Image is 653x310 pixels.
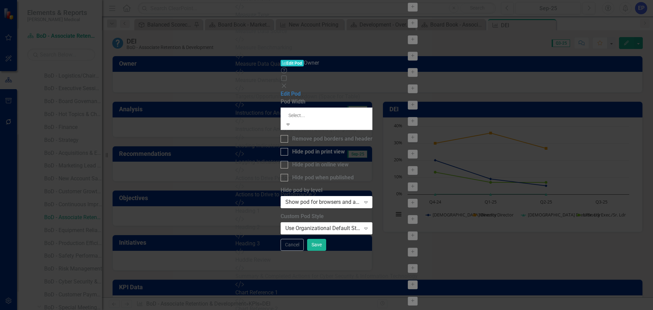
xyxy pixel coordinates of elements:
div: Hide pod when published [292,174,354,182]
a: Edit Pod [281,91,301,97]
div: Use Organizational Default Style ([PERSON_NAME] Medical - 286C (Medium Blue) (Font Size 18) ) [285,225,361,232]
div: Hide pod in print view [292,148,345,156]
button: Save [307,239,326,251]
div: Show pod for browsers and above [285,198,361,206]
label: Pod Width [281,98,372,106]
div: Hide pod in online view [292,161,349,169]
label: Custom Pod Style [281,213,372,221]
span: Owner [304,60,319,66]
div: Remove pod borders and header [292,135,372,143]
span: Edit Pod [281,60,304,66]
button: Cancel [281,239,304,251]
label: Hide pod by level [281,186,372,194]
